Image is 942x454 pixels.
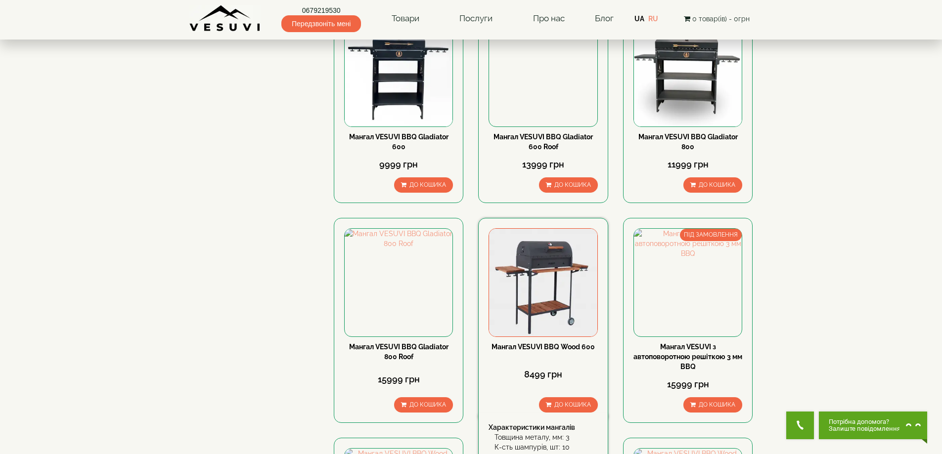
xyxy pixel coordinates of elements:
[281,15,361,32] span: Передзвоніть мені
[489,158,597,171] div: 13999 грн
[281,5,361,15] a: 0679219530
[633,158,742,171] div: 11999 грн
[554,181,591,188] span: До кошика
[819,412,927,439] button: Chat button
[638,133,738,151] a: Мангал VESUVI BBQ Gladiator 800
[394,397,453,413] button: До кошика
[680,229,742,241] span: ПІД ЗАМОВЛЕННЯ
[699,181,735,188] span: До кошика
[634,18,742,126] img: Мангал VESUVI BBQ Gladiator 800
[648,15,658,23] a: RU
[394,177,453,193] button: До кошика
[345,18,452,126] img: Мангал VESUVI BBQ Gladiator 600
[633,378,742,391] div: 15999 грн
[634,229,742,336] img: Мангал VESUVI з автоповоротною решіткою 3 мм BBQ
[493,133,593,151] a: Мангал VESUVI BBQ Gladiator 600 Roof
[349,343,449,361] a: Мангал VESUVI BBQ Gladiator 800 Roof
[344,373,453,386] div: 15999 грн
[595,13,614,23] a: Блог
[633,343,742,371] a: Мангал VESUVI з автоповоротною решіткою 3 мм BBQ
[829,418,900,425] span: Потрібна допомога?
[489,368,597,381] div: 8499 грн
[539,397,598,413] button: До кошика
[683,397,742,413] button: До кошика
[539,177,598,193] button: До кошика
[492,343,595,351] a: Мангал VESUVI BBQ Wood 600
[681,13,753,24] button: 0 товар(ів) - 0грн
[349,133,449,151] a: Мангал VESUVI BBQ Gladiator 600
[489,229,597,336] img: Мангал VESUVI BBQ Wood 600
[449,7,502,30] a: Послуги
[494,442,597,452] div: К-сть шампурів, шт: 10
[344,158,453,171] div: 9999 грн
[683,177,742,193] button: До кошика
[494,432,597,442] div: Товщина металу, мм: 3
[409,181,446,188] span: До кошика
[489,422,597,432] div: Характеристики мангалів
[189,5,261,32] img: Завод VESUVI
[554,401,591,408] span: До кошика
[634,15,644,23] a: UA
[345,229,452,336] img: Мангал VESUVI BBQ Gladiator 800 Roof
[523,7,575,30] a: Про нас
[382,7,429,30] a: Товари
[829,425,900,432] span: Залиште повідомлення
[489,18,597,126] img: Мангал VESUVI BBQ Gladiator 600 Roof
[699,401,735,408] span: До кошика
[409,401,446,408] span: До кошика
[786,412,814,439] button: Get Call button
[692,15,750,23] span: 0 товар(ів) - 0грн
